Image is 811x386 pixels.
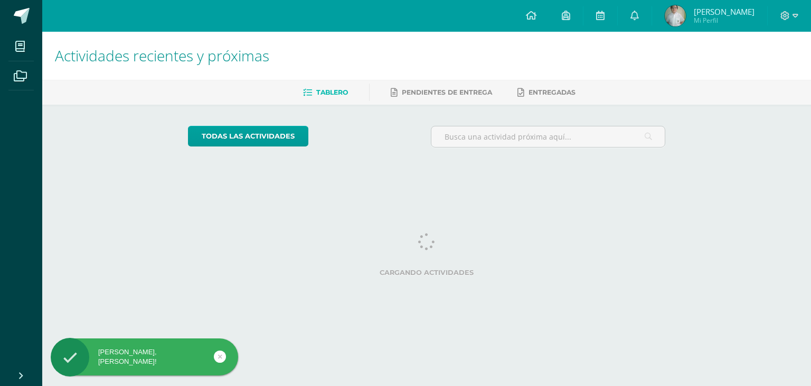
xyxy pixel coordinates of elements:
[529,88,576,96] span: Entregadas
[188,126,308,146] a: todas las Actividades
[431,126,665,147] input: Busca una actividad próxima aquí...
[51,347,238,366] div: [PERSON_NAME], [PERSON_NAME]!
[55,45,269,66] span: Actividades recientes y próximas
[303,84,348,101] a: Tablero
[402,88,492,96] span: Pendientes de entrega
[694,16,755,25] span: Mi Perfil
[665,5,686,26] img: 786230324902ca9f9b65e66d49a23b48.png
[391,84,492,101] a: Pendientes de entrega
[316,88,348,96] span: Tablero
[694,6,755,17] span: [PERSON_NAME]
[188,269,666,277] label: Cargando actividades
[517,84,576,101] a: Entregadas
